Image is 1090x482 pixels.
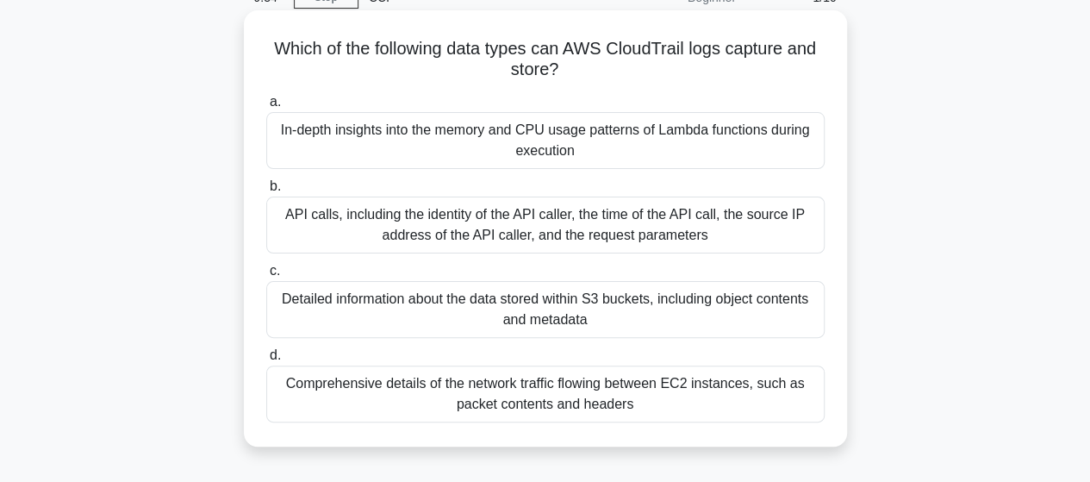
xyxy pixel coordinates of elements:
[265,38,826,81] h5: Which of the following data types can AWS CloudTrail logs capture and store?
[270,178,281,193] span: b.
[266,197,825,254] div: API calls, including the identity of the API caller, the time of the API call, the source IP addr...
[266,366,825,423] div: Comprehensive details of the network traffic flowing between EC2 instances, such as packet conten...
[270,263,280,278] span: c.
[266,112,825,169] div: In-depth insights into the memory and CPU usage patterns of Lambda functions during execution
[270,347,281,362] span: d.
[266,281,825,338] div: Detailed information about the data stored within S3 buckets, including object contents and metadata
[270,94,281,109] span: a.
